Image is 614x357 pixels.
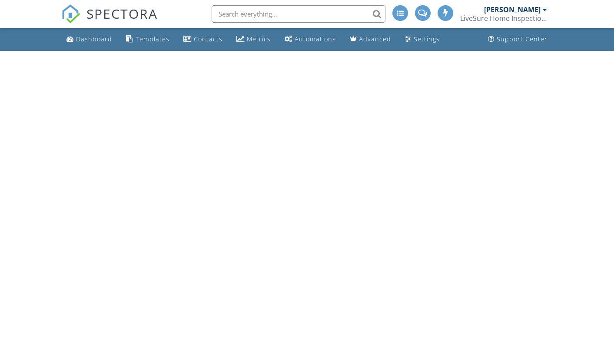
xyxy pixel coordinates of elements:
div: Advanced [359,35,391,43]
div: Metrics [247,35,271,43]
div: Templates [136,35,169,43]
div: LiveSure Home Inspections [460,14,547,23]
div: Contacts [194,35,222,43]
div: Settings [414,35,440,43]
a: Contacts [180,31,226,47]
input: Search everything... [212,5,385,23]
div: Automations [295,35,336,43]
a: Templates [123,31,173,47]
a: Dashboard [63,31,116,47]
a: Support Center [485,31,551,47]
a: Automations (Advanced) [281,31,339,47]
a: Advanced [346,31,395,47]
a: SPECTORA [61,12,158,30]
a: Settings [402,31,443,47]
img: The Best Home Inspection Software - Spectora [61,4,80,24]
div: [PERSON_NAME] [484,5,541,14]
a: Metrics [233,31,274,47]
span: SPECTORA [86,4,158,23]
div: Support Center [497,35,548,43]
div: Dashboard [76,35,112,43]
